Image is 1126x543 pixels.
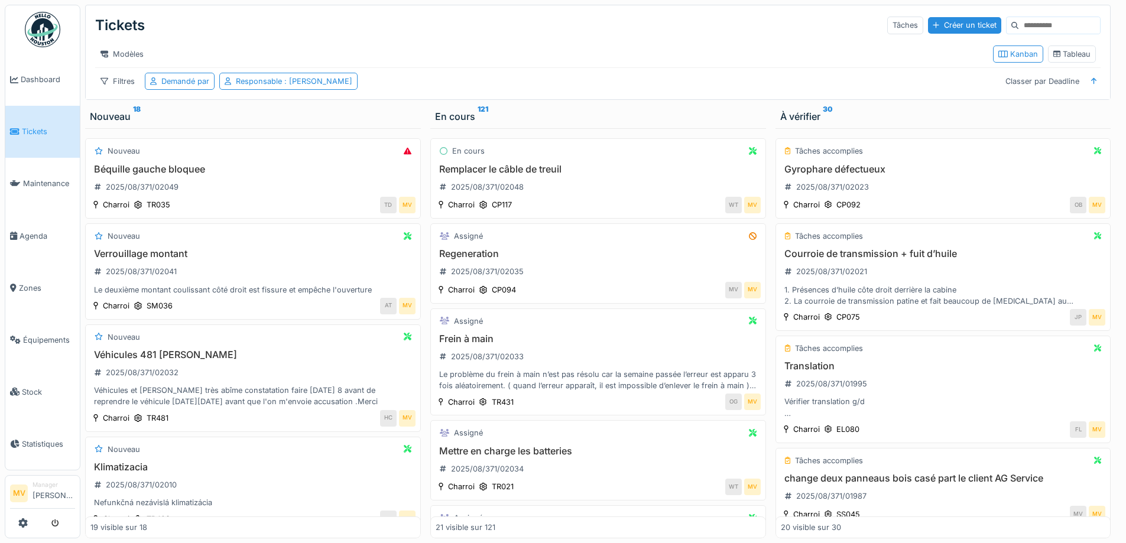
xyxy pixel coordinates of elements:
[795,145,863,157] div: Tâches accomplies
[781,360,1106,372] h3: Translation
[5,262,80,314] a: Zones
[492,284,516,295] div: CP094
[103,412,129,424] div: Charroi
[492,199,512,210] div: CP117
[836,311,860,323] div: CP075
[451,181,524,193] div: 2025/08/371/02048
[380,197,397,213] div: TD
[451,266,524,277] div: 2025/08/371/02035
[21,74,75,85] span: Dashboard
[147,412,168,424] div: TR481
[161,76,209,87] div: Demandé par
[90,385,416,407] div: Véhicules et [PERSON_NAME] très abîme constatation faire [DATE] 8 avant de reprendre le véhicule ...
[106,181,179,193] div: 2025/08/371/02049
[781,284,1106,307] div: 1. Présences d’huile côte droit derrière la cabine 2. La courroie de transmission patine et fait ...
[95,45,149,63] div: Modèles
[236,76,352,87] div: Responsable
[22,126,75,137] span: Tickets
[106,479,177,490] div: 2025/08/371/02010
[147,199,170,210] div: TR035
[793,199,820,210] div: Charroi
[5,366,80,418] a: Stock
[836,509,860,520] div: SS045
[90,522,147,533] div: 19 visible sur 18
[95,73,140,90] div: Filtres
[492,481,514,492] div: TR021
[399,410,416,427] div: MV
[1070,506,1086,522] div: MV
[103,199,129,210] div: Charroi
[106,266,177,277] div: 2025/08/371/02041
[452,145,485,157] div: En cours
[725,197,742,213] div: WT
[796,266,867,277] div: 2025/08/371/02021
[793,311,820,323] div: Charroi
[436,248,761,259] h3: Regeneration
[22,438,75,450] span: Statistiques
[451,463,524,474] div: 2025/08/371/02034
[836,199,861,210] div: CP092
[380,410,397,427] div: HC
[744,197,761,213] div: MV
[95,10,145,41] div: Tickets
[781,473,1106,484] h3: change deux panneaus bois casé part le client AG Service
[744,479,761,495] div: MV
[25,12,60,47] img: Badge_color-CXgf-gQk.svg
[147,513,170,525] div: TR429
[454,512,483,524] div: Assigné
[33,480,75,489] div: Manager
[22,386,75,398] span: Stock
[451,351,524,362] div: 2025/08/371/02033
[744,282,761,298] div: MV
[454,427,483,438] div: Assigné
[780,109,1106,123] div: À vérifier
[108,230,140,242] div: Nouveau
[282,77,352,86] span: : [PERSON_NAME]
[106,367,179,378] div: 2025/08/371/02032
[448,481,475,492] div: Charroi
[435,109,761,123] div: En cours
[454,316,483,327] div: Assigné
[454,230,483,242] div: Assigné
[1089,309,1105,326] div: MV
[5,210,80,262] a: Agenda
[380,511,397,527] div: PT
[399,511,416,527] div: MV
[1053,48,1091,60] div: Tableau
[781,396,1106,418] div: Vérifier translation g/d Niveau huile Par moment le frein reste dessus
[795,343,863,354] div: Tâches accomplies
[380,298,397,314] div: AT
[1089,421,1105,438] div: MV
[796,181,869,193] div: 2025/08/371/02023
[1070,197,1086,213] div: OB
[448,396,475,408] div: Charroi
[103,513,129,525] div: Charroi
[725,479,742,495] div: WT
[928,17,1001,33] div: Créer un ticket
[90,461,416,473] h3: Klimatizacia
[436,522,495,533] div: 21 visible sur 121
[781,248,1106,259] h3: Courroie de transmission + fuit d’huile
[399,298,416,314] div: MV
[793,424,820,435] div: Charroi
[448,199,475,210] div: Charroi
[5,158,80,210] a: Maintenance
[1089,506,1105,522] div: MV
[823,109,833,123] sup: 30
[781,522,841,533] div: 20 visible sur 30
[90,164,416,175] h3: Béquille gauche bloquee
[108,145,140,157] div: Nouveau
[23,178,75,189] span: Maintenance
[20,230,75,242] span: Agenda
[108,444,140,455] div: Nouveau
[836,424,859,435] div: EL080
[90,349,416,360] h3: Véhicules 481 [PERSON_NAME]
[436,164,761,175] h3: Remplacer le câble de treuil
[103,300,129,311] div: Charroi
[998,48,1038,60] div: Kanban
[23,334,75,346] span: Équipements
[108,331,140,343] div: Nouveau
[795,230,863,242] div: Tâches accomplies
[436,333,761,344] h3: Frein à main
[399,197,416,213] div: MV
